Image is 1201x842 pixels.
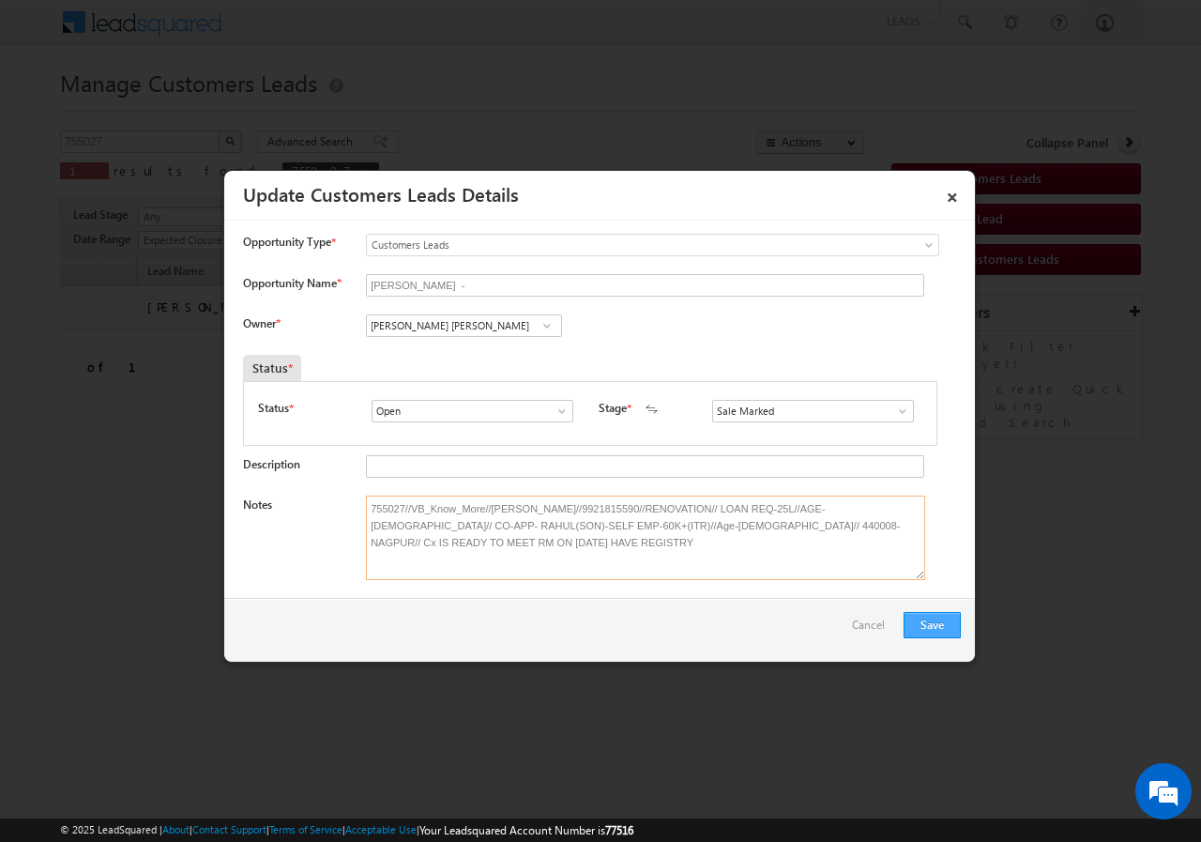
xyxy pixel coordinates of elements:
div: Status [243,355,301,381]
span: Your Leadsquared Account Number is [419,823,633,837]
a: Show All Items [886,402,909,421]
a: Cancel [852,612,894,648]
a: About [162,823,190,835]
label: Notes [243,498,272,512]
img: d_60004797649_company_0_60004797649 [32,99,79,123]
input: Type to Search [366,314,562,337]
label: Opportunity Name [243,276,341,290]
label: Stage [599,400,627,417]
a: Terms of Service [269,823,342,835]
a: Show All Items [535,316,558,335]
label: Status [258,400,289,417]
a: × [936,177,968,210]
input: Type to Search [372,400,573,422]
span: © 2025 LeadSquared | | | | | [60,821,633,839]
em: Start Chat [255,578,341,604]
a: Show All Items [545,402,569,421]
label: Description [243,457,300,471]
span: 77516 [605,823,633,837]
a: Customers Leads [366,234,939,256]
div: Chat with us now [98,99,315,123]
a: Contact Support [192,823,266,835]
label: Owner [243,316,280,330]
input: Type to Search [712,400,914,422]
a: Update Customers Leads Details [243,180,519,207]
button: Save [904,612,961,638]
span: Opportunity Type [243,234,331,251]
textarea: Type your message and hit 'Enter' [24,174,342,562]
span: Customers Leads [367,237,862,253]
a: Acceptable Use [345,823,417,835]
div: Minimize live chat window [308,9,353,54]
